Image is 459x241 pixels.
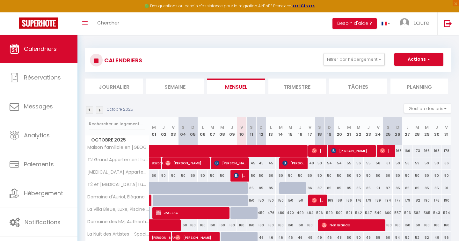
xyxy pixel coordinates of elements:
[146,79,204,94] li: Semaine
[159,170,169,182] div: 50
[312,145,325,157] span: [PERSON_NAME]
[364,207,374,219] div: 547
[383,207,393,219] div: 600
[395,12,437,35] a: ... Laure
[364,182,374,194] div: 85
[315,182,325,194] div: 87
[393,145,403,157] div: 168
[354,195,364,206] div: 176
[329,79,387,94] li: Tâches
[403,219,412,231] div: 160
[425,124,429,130] abbr: M
[403,145,412,157] div: 166
[403,117,412,145] th: 27
[422,157,432,169] div: 59
[432,219,442,231] div: 160
[237,219,247,231] div: 160
[354,117,364,145] th: 22
[86,157,150,162] span: T2 Grand Appartement Lumineux au Centre d'Aurillac
[334,117,344,145] th: 20
[266,157,276,169] div: 45
[19,17,58,29] img: Super Booking
[256,157,266,169] div: 45
[256,207,266,219] div: 450
[328,124,331,130] abbr: D
[422,207,432,219] div: 565
[432,117,442,145] th: 30
[315,207,325,219] div: 526
[305,219,315,231] div: 160
[422,145,432,157] div: 166
[422,219,432,231] div: 160
[259,124,263,130] abbr: D
[276,207,286,219] div: 489
[240,124,243,130] abbr: V
[403,157,412,169] div: 58
[293,3,315,9] a: >>> ICI <<<<
[25,218,61,226] span: Notifications
[347,124,351,130] abbr: M
[149,157,159,169] a: Barbarella Crancon
[305,170,315,182] div: 50
[305,157,315,169] div: 48
[270,124,272,130] abbr: L
[445,124,448,130] abbr: V
[256,219,266,231] div: 160
[393,157,403,169] div: 59
[344,195,354,206] div: 166
[432,145,442,157] div: 163
[305,117,315,145] th: 17
[364,157,374,169] div: 55
[373,195,383,206] div: 189
[256,117,266,145] th: 12
[86,145,150,150] span: Maison familiale en [GEOGRAPHIC_DATA], nature et confort
[208,170,217,182] div: 50
[393,195,403,206] div: 177
[24,102,53,110] span: Messages
[256,195,266,206] div: 150
[149,170,159,182] div: 50
[24,131,50,139] span: Analytics
[246,195,256,206] div: 150
[286,117,295,145] th: 15
[404,104,451,113] button: Gestion des prix
[383,195,393,206] div: 194
[309,124,311,130] abbr: V
[413,19,429,27] span: Laure
[198,219,208,231] div: 160
[24,189,63,197] span: Hébergement
[324,117,334,145] th: 19
[246,219,256,231] div: 160
[354,182,364,194] div: 85
[441,182,451,194] div: 91
[246,157,256,169] div: 45
[266,219,276,231] div: 160
[165,157,208,169] span: [PERSON_NAME]
[276,219,286,231] div: 160
[344,182,354,194] div: 85
[377,124,380,130] abbr: V
[299,124,302,130] abbr: J
[338,124,340,130] abbr: L
[208,117,217,145] th: 07
[227,219,237,231] div: 160
[412,182,422,194] div: 85
[354,157,364,169] div: 56
[24,160,54,168] span: Paiements
[312,194,325,206] span: [PERSON_NAME]
[315,157,325,169] div: 53
[432,182,442,194] div: 85
[403,170,412,182] div: 50
[315,170,325,182] div: 50
[86,195,150,199] span: Domaine d'Auriol, Élégance et Vue d'Exception
[441,207,451,219] div: 574
[295,117,305,145] th: 16
[415,124,419,130] abbr: M
[400,18,409,28] img: ...
[276,117,286,145] th: 14
[178,117,188,145] th: 04
[393,207,403,219] div: 557
[169,170,178,182] div: 50
[295,170,305,182] div: 50
[324,53,385,66] button: Filtrer par hébergement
